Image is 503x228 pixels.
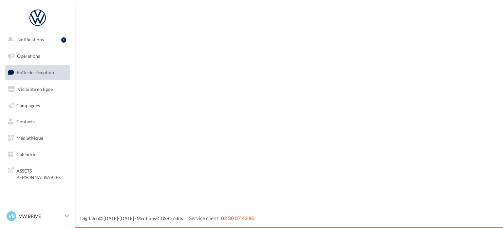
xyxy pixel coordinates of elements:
a: Calendrier [4,148,71,161]
span: Boîte de réception [17,70,54,75]
a: Opérations [4,49,71,63]
div: 1 [61,37,66,43]
a: Campagnes [4,99,71,113]
a: ASSETS PERSONNALISABLES [4,164,71,183]
a: Crédits [168,216,183,221]
span: VB [9,213,15,219]
span: Service client [189,215,218,221]
span: ASSETS PERSONNALISABLES [16,166,67,180]
a: CGS [158,216,166,221]
span: Opérations [17,53,40,59]
a: Visibilité en ligne [4,82,71,96]
span: Notifications [17,37,44,42]
a: Mentions [137,216,156,221]
p: VW BRIVE [19,213,63,219]
button: Notifications 1 [4,33,69,47]
a: Digitaleo [80,216,99,221]
a: Contacts [4,115,71,129]
span: © [DATE]-[DATE] - - - [80,216,254,221]
span: Campagnes [16,102,40,108]
span: Visibilité en ligne [18,86,53,92]
a: VB VW BRIVE [5,210,70,222]
span: 02 30 07 43 80 [221,215,254,221]
a: Médiathèque [4,131,71,145]
span: Médiathèque [16,135,43,141]
span: Calendrier [16,152,38,157]
span: Contacts [16,119,35,124]
a: Boîte de réception [4,65,71,79]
